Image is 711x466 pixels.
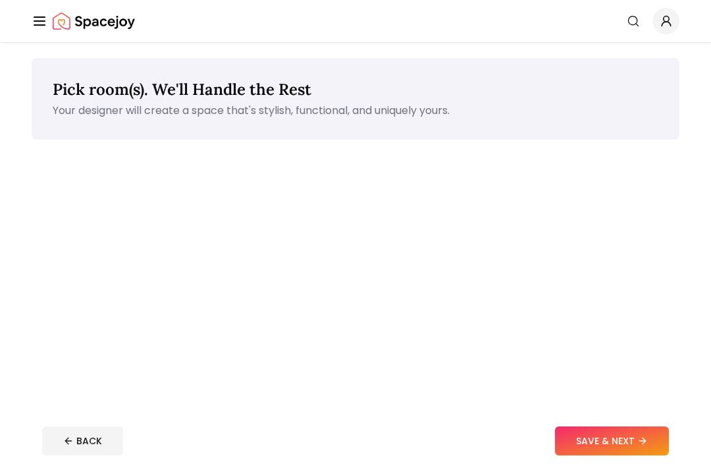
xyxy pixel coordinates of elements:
[555,426,669,455] button: SAVE & NEXT
[53,103,658,119] p: Your designer will create a space that's stylish, functional, and uniquely yours.
[53,79,311,100] span: Pick room(s). We'll Handle the Rest
[53,8,135,34] img: Spacejoy Logo
[53,8,135,34] a: Spacejoy
[42,426,123,455] button: BACK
